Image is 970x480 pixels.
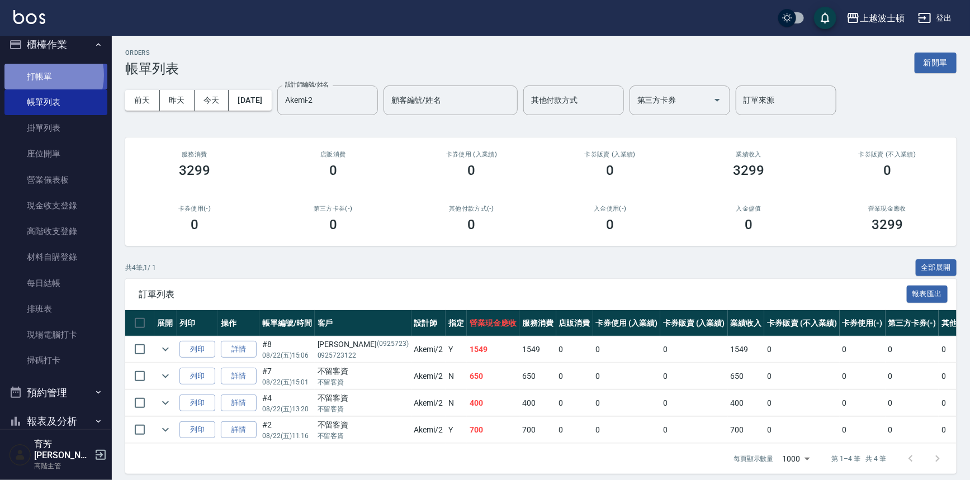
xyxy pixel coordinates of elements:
div: [PERSON_NAME] [318,339,409,350]
a: 新開單 [915,57,957,68]
button: Open [708,91,726,109]
h2: 店販消費 [277,151,389,158]
td: 0 [660,336,728,363]
p: 不留客資 [318,404,409,414]
h3: 3299 [179,163,210,178]
button: expand row [157,368,174,384]
td: #4 [259,390,315,416]
th: 第三方卡券(-) [886,310,939,336]
button: expand row [157,395,174,411]
td: 0 [556,336,593,363]
a: 營業儀表板 [4,167,107,193]
th: 卡券使用(-) [840,310,886,336]
td: Y [446,336,467,363]
h2: 卡券販賣 (不入業績) [831,151,943,158]
td: 700 [519,417,556,443]
a: 掃碼打卡 [4,348,107,373]
th: 卡券販賣 (不入業績) [764,310,839,336]
h3: 3299 [733,163,764,178]
td: 0 [764,336,839,363]
td: #8 [259,336,315,363]
h3: 0 [606,163,614,178]
td: 0 [886,390,939,416]
button: 前天 [125,90,160,111]
button: [DATE] [229,90,271,111]
a: 排班表 [4,296,107,322]
td: 0 [840,417,886,443]
th: 列印 [177,310,218,336]
div: 上越波士頓 [860,11,905,25]
th: 營業現金應收 [467,310,519,336]
td: 0 [593,336,661,363]
button: 全部展開 [916,259,957,277]
th: 客戶 [315,310,411,336]
th: 店販消費 [556,310,593,336]
td: 650 [728,363,765,389]
p: 0925723122 [318,350,409,360]
p: 共 4 筆, 1 / 1 [125,263,156,273]
td: 0 [660,363,728,389]
a: 詳情 [221,368,257,385]
td: N [446,363,467,389]
h2: 卡券使用(-) [139,205,250,212]
a: 打帳單 [4,64,107,89]
a: 高階收支登錄 [4,218,107,244]
td: Akemi /2 [411,336,446,363]
h2: 業績收入 [693,151,805,158]
p: 每頁顯示數量 [734,454,774,464]
td: Akemi /2 [411,417,446,443]
h2: 卡券使用 (入業績) [416,151,528,158]
td: 0 [556,390,593,416]
img: Logo [13,10,45,24]
td: 0 [886,363,939,389]
a: 詳情 [221,395,257,412]
span: 訂單列表 [139,289,907,300]
h3: 服務消費 [139,151,250,158]
button: expand row [157,341,174,358]
td: 0 [886,336,939,363]
h3: 0 [883,163,891,178]
img: Person [9,444,31,466]
td: 0 [764,390,839,416]
h3: 0 [329,217,337,232]
button: 列印 [179,368,215,385]
button: 上越波士頓 [842,7,909,30]
button: 列印 [179,421,215,439]
p: 08/22 (五) 13:20 [262,404,312,414]
h2: 入金使用(-) [554,205,666,212]
td: 0 [886,417,939,443]
h5: 育芳[PERSON_NAME] [34,439,91,461]
td: 700 [467,417,519,443]
h3: 帳單列表 [125,61,179,77]
h2: 入金儲值 [693,205,805,212]
button: 新開單 [915,53,957,73]
button: 今天 [195,90,229,111]
td: 400 [467,390,519,416]
td: 650 [467,363,519,389]
button: save [814,7,836,29]
th: 卡券販賣 (入業績) [660,310,728,336]
a: 材料自購登錄 [4,244,107,270]
td: #7 [259,363,315,389]
h2: 卡券販賣 (入業績) [554,151,666,158]
div: 不留客資 [318,392,409,404]
a: 帳單列表 [4,89,107,115]
td: 0 [764,417,839,443]
td: 0 [660,417,728,443]
td: 1549 [519,336,556,363]
td: 0 [840,336,886,363]
h2: 第三方卡券(-) [277,205,389,212]
td: 400 [728,390,765,416]
td: 0 [840,390,886,416]
h3: 3299 [872,217,903,232]
th: 服務消費 [519,310,556,336]
button: 登出 [914,8,957,28]
a: 現場電腦打卡 [4,322,107,348]
p: 第 1–4 筆 共 4 筆 [832,454,886,464]
th: 業績收入 [728,310,765,336]
td: #2 [259,417,315,443]
th: 指定 [446,310,467,336]
td: 400 [519,390,556,416]
h2: 其他付款方式(-) [416,205,528,212]
td: 0 [556,417,593,443]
